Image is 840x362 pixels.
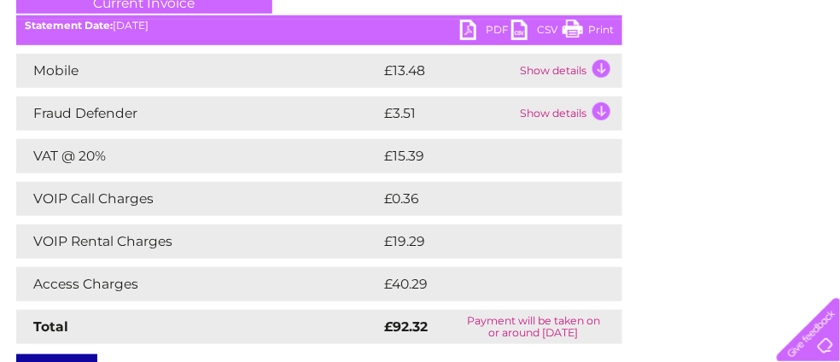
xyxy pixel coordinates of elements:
td: Fraud Defender [16,96,380,131]
div: [DATE] [16,20,622,32]
td: £0.36 [380,182,582,216]
td: Access Charges [16,267,380,301]
td: Show details [516,96,622,131]
a: PDF [460,20,511,44]
a: Blog [691,73,716,85]
td: £15.39 [380,139,586,173]
a: Telecoms [630,73,681,85]
a: 0333 014 3131 [518,9,636,30]
td: £19.29 [380,225,586,259]
a: Log out [784,73,824,85]
strong: Total [33,318,68,335]
td: £13.48 [380,54,516,88]
td: Payment will be taken on or around [DATE] [445,310,622,344]
td: £40.29 [380,267,588,301]
td: VAT @ 20% [16,139,380,173]
strong: £92.32 [384,318,428,335]
a: Energy [582,73,620,85]
b: Statement Date: [25,19,113,32]
td: Mobile [16,54,380,88]
a: Water [540,73,572,85]
a: Print [563,20,614,44]
td: Show details [516,54,622,88]
img: logo.png [29,44,116,96]
div: Clear Business is a trading name of Verastar Limited (registered in [GEOGRAPHIC_DATA] No. 3667643... [18,9,825,83]
td: VOIP Call Charges [16,182,380,216]
a: Contact [726,73,768,85]
td: VOIP Rental Charges [16,225,380,259]
a: CSV [511,20,563,44]
td: £3.51 [380,96,516,131]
